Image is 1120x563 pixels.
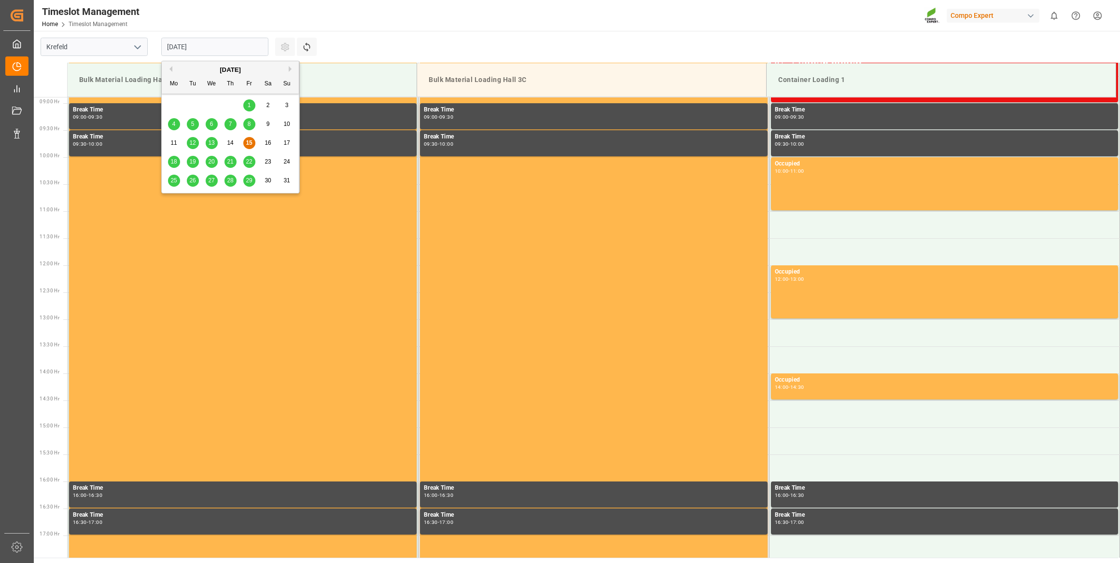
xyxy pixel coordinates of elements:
[1065,5,1087,27] button: Help Center
[243,118,255,130] div: Choose Friday, August 8th, 2025
[775,375,1115,385] div: Occupied
[168,137,180,149] div: Choose Monday, August 11th, 2025
[281,137,293,149] div: Choose Sunday, August 17th, 2025
[189,177,196,184] span: 26
[243,99,255,111] div: Choose Friday, August 1st, 2025
[191,121,195,127] span: 5
[88,115,102,119] div: 09:30
[42,4,140,19] div: Timeslot Management
[283,177,290,184] span: 31
[130,40,144,55] button: open menu
[424,142,438,146] div: 09:30
[775,483,1115,493] div: Break Time
[243,156,255,168] div: Choose Friday, August 22nd, 2025
[168,175,180,187] div: Choose Monday, August 25th, 2025
[947,9,1039,23] div: Compo Expert
[40,531,59,536] span: 17:00 Hr
[775,169,789,173] div: 10:00
[87,142,88,146] div: -
[262,118,274,130] div: Choose Saturday, August 9th, 2025
[788,385,790,389] div: -
[424,483,764,493] div: Break Time
[248,102,251,109] span: 1
[206,78,218,90] div: We
[262,78,274,90] div: Sa
[283,121,290,127] span: 10
[266,121,270,127] span: 9
[775,510,1115,520] div: Break Time
[775,115,789,119] div: 09:00
[73,142,87,146] div: 09:30
[439,520,453,524] div: 17:00
[265,158,271,165] span: 23
[206,156,218,168] div: Choose Wednesday, August 20th, 2025
[229,121,232,127] span: 7
[187,175,199,187] div: Choose Tuesday, August 26th, 2025
[227,177,233,184] span: 28
[88,520,102,524] div: 17:00
[790,169,804,173] div: 11:00
[262,99,274,111] div: Choose Saturday, August 2nd, 2025
[790,277,804,281] div: 13:00
[775,493,789,497] div: 16:00
[40,126,59,131] span: 09:30 Hr
[790,520,804,524] div: 17:00
[262,156,274,168] div: Choose Saturday, August 23rd, 2025
[40,315,59,320] span: 13:00 Hr
[210,121,213,127] span: 6
[438,493,439,497] div: -
[87,520,88,524] div: -
[265,177,271,184] span: 30
[208,139,214,146] span: 13
[438,142,439,146] div: -
[73,483,413,493] div: Break Time
[246,177,252,184] span: 29
[265,139,271,146] span: 16
[206,118,218,130] div: Choose Wednesday, August 6th, 2025
[167,66,172,72] button: Previous Month
[788,115,790,119] div: -
[170,139,177,146] span: 11
[40,504,59,509] span: 16:30 Hr
[41,38,148,56] input: Type to search/select
[227,139,233,146] span: 14
[790,142,804,146] div: 10:00
[947,6,1043,25] button: Compo Expert
[775,267,1115,277] div: Occupied
[168,78,180,90] div: Mo
[187,78,199,90] div: Tu
[40,477,59,482] span: 16:00 Hr
[246,158,252,165] span: 22
[424,115,438,119] div: 09:00
[224,118,237,130] div: Choose Thursday, August 7th, 2025
[788,142,790,146] div: -
[87,493,88,497] div: -
[88,493,102,497] div: 16:30
[172,121,176,127] span: 4
[246,139,252,146] span: 15
[790,493,804,497] div: 16:30
[75,71,409,89] div: Bulk Material Loading Hall 1
[1043,5,1065,27] button: show 0 new notifications
[40,99,59,104] span: 09:00 Hr
[283,158,290,165] span: 24
[168,156,180,168] div: Choose Monday, August 18th, 2025
[40,261,59,266] span: 12:00 Hr
[788,493,790,497] div: -
[87,115,88,119] div: -
[425,71,758,89] div: Bulk Material Loading Hall 3C
[262,137,274,149] div: Choose Saturday, August 16th, 2025
[187,137,199,149] div: Choose Tuesday, August 12th, 2025
[438,115,439,119] div: -
[187,156,199,168] div: Choose Tuesday, August 19th, 2025
[281,118,293,130] div: Choose Sunday, August 10th, 2025
[788,277,790,281] div: -
[208,177,214,184] span: 27
[424,520,438,524] div: 16:30
[424,105,764,115] div: Break Time
[788,169,790,173] div: -
[73,115,87,119] div: 09:00
[73,520,87,524] div: 16:30
[189,139,196,146] span: 12
[224,137,237,149] div: Choose Thursday, August 14th, 2025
